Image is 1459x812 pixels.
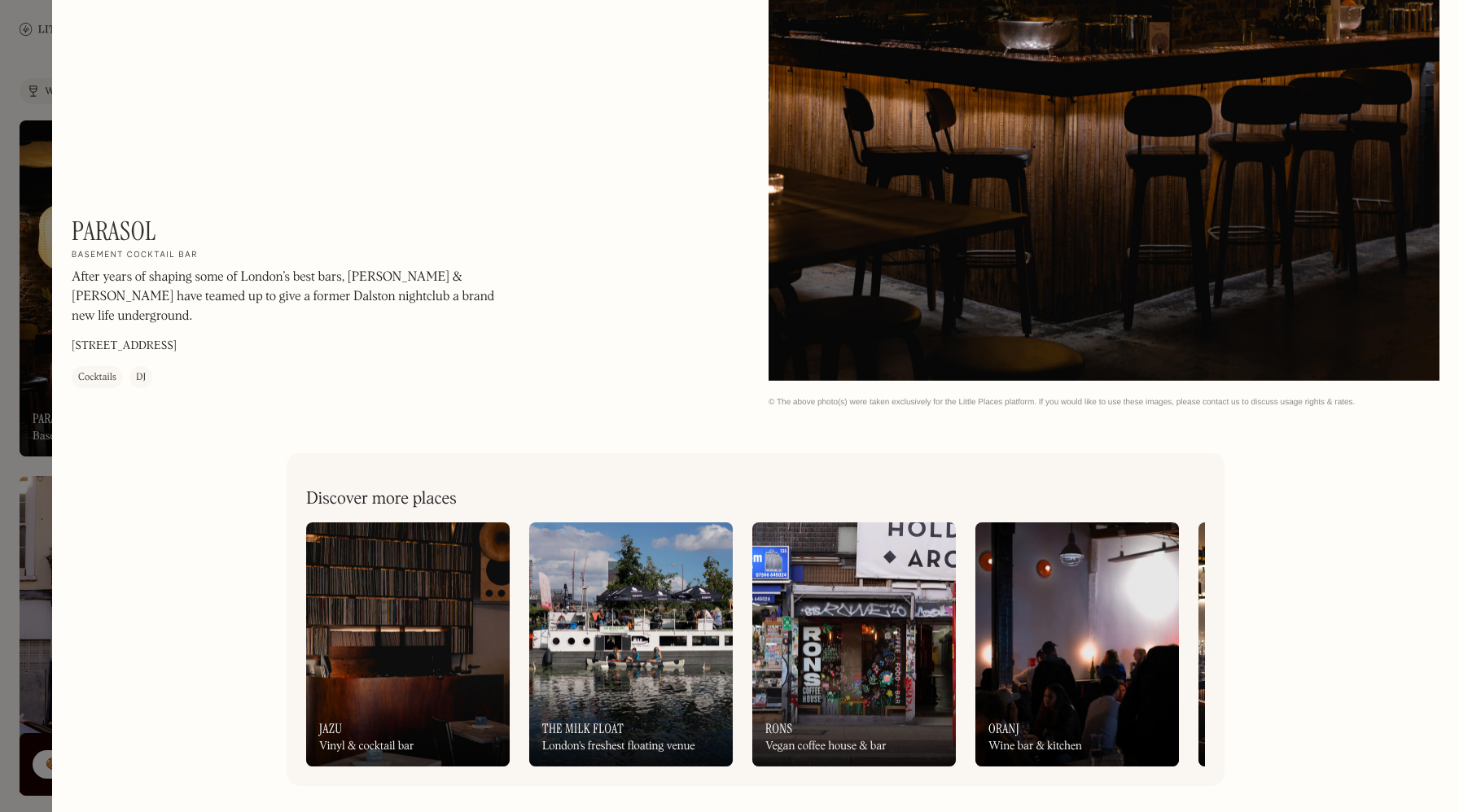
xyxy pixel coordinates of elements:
h1: Parasol [72,216,156,247]
h2: Basement cocktail bar [72,250,198,261]
p: After years of shaping some of London’s best bars, [PERSON_NAME] & [PERSON_NAME] have teamed up t... [72,268,511,326]
a: OranjWine bar & kitchen [975,522,1179,766]
a: RonsVegan coffee house & bar [752,522,956,766]
a: The Milk FloatLondon's freshest floating venue [529,522,733,766]
div: Vegan coffee house & bar [765,740,887,753]
div: Wine bar & kitchen [988,740,1082,753]
h2: Discover more places [306,489,457,509]
h3: Oranj [988,721,1019,736]
h3: Jazu [319,721,342,736]
h3: The Milk Float [542,721,624,736]
a: JazuVinyl & cocktail bar [306,522,510,766]
div: DJ [136,369,146,386]
div: London's freshest floating venue [542,740,695,753]
div: © The above photo(s) were taken exclusively for the Little Places platform. If you would like to ... [769,397,1439,408]
p: [STREET_ADDRESS] [72,338,177,355]
div: Vinyl & cocktail bar [319,740,414,753]
div: Cocktails [78,369,116,386]
h3: Rons [765,721,793,736]
a: Soda and FriendsNeighbourhood cocktail bar [1198,522,1402,766]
